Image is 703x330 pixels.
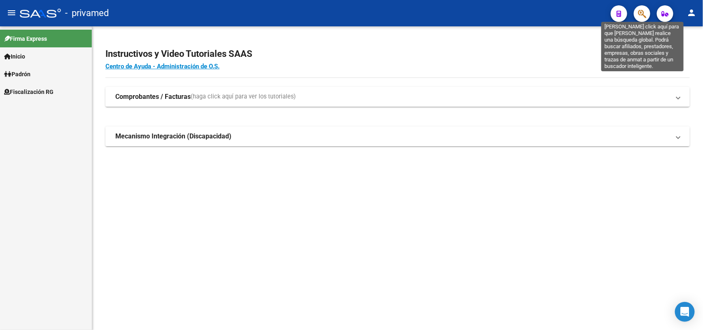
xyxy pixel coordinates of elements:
strong: Mecanismo Integración (Discapacidad) [115,132,231,141]
span: Firma Express [4,34,47,43]
a: Centro de Ayuda - Administración de O.S. [105,63,220,70]
mat-icon: menu [7,8,16,18]
span: Fiscalización RG [4,87,54,96]
div: Open Intercom Messenger [675,302,695,322]
mat-icon: person [687,8,696,18]
span: (haga click aquí para ver los tutoriales) [191,92,296,101]
span: Inicio [4,52,25,61]
mat-expansion-panel-header: Mecanismo Integración (Discapacidad) [105,126,690,146]
h2: Instructivos y Video Tutoriales SAAS [105,46,690,62]
span: - privamed [65,4,109,22]
span: Padrón [4,70,30,79]
mat-expansion-panel-header: Comprobantes / Facturas(haga click aquí para ver los tutoriales) [105,87,690,107]
strong: Comprobantes / Facturas [115,92,191,101]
